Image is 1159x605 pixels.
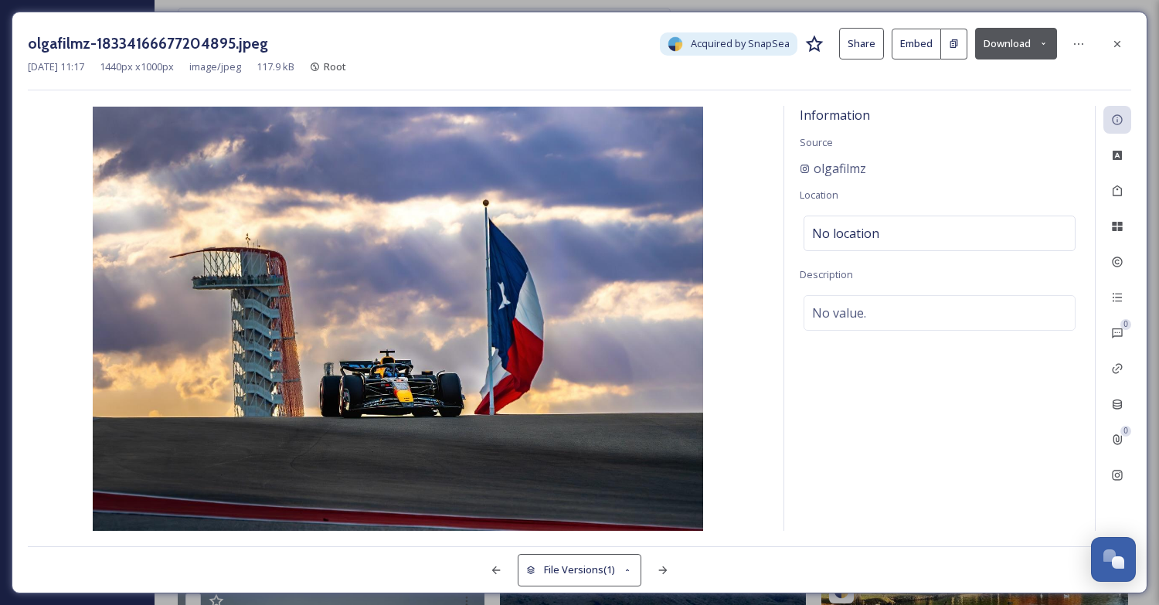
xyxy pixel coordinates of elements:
img: olgafilmz-18334166677204895.jpeg [28,107,768,531]
button: Open Chat [1091,537,1136,582]
span: Root [324,59,346,73]
button: Embed [892,29,941,59]
span: Description [800,267,853,281]
span: Source [800,135,833,149]
span: Acquired by SnapSea [691,36,790,51]
span: No value. [812,304,866,322]
span: 117.9 kB [257,59,294,74]
a: olgafilmz [800,159,866,178]
button: Share [839,28,884,59]
span: 1440 px x 1000 px [100,59,174,74]
span: No location [812,224,879,243]
span: [DATE] 11:17 [28,59,84,74]
button: Download [975,28,1057,59]
span: Information [800,107,870,124]
button: File Versions(1) [518,554,641,586]
h3: olgafilmz-18334166677204895.jpeg [28,32,268,55]
div: 0 [1120,426,1131,437]
span: olgafilmz [814,159,866,178]
img: snapsea-logo.png [668,36,683,52]
span: Location [800,188,838,202]
span: image/jpeg [189,59,241,74]
div: 0 [1120,319,1131,330]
